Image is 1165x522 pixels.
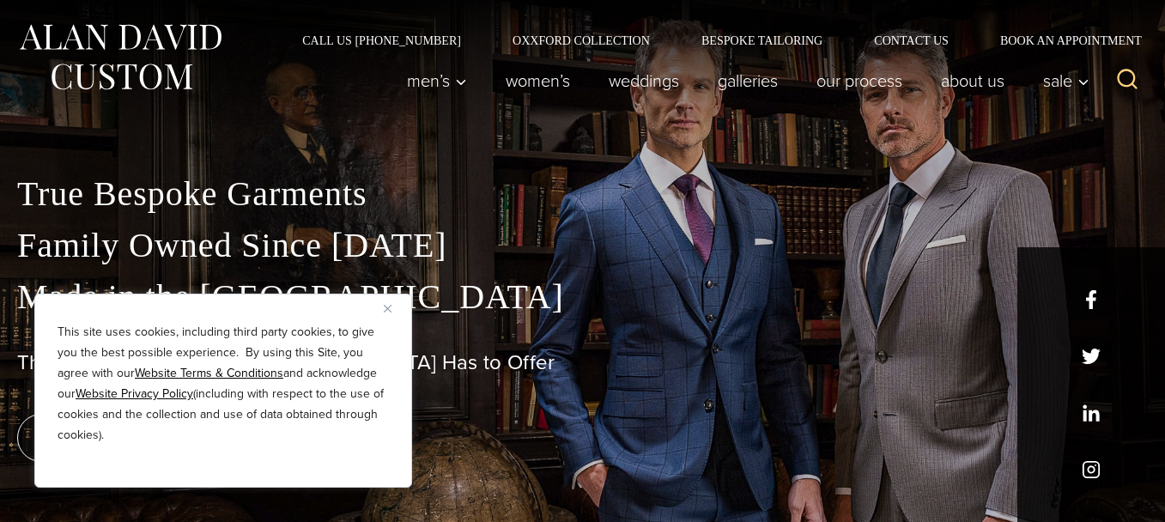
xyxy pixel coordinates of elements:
[76,385,193,403] a: Website Privacy Policy
[17,350,1148,375] h1: The Best Custom Suits [GEOGRAPHIC_DATA] Has to Offer
[58,322,389,446] p: This site uses cookies, including third party cookies, to give you the best possible experience. ...
[135,364,283,382] a: Website Terms & Conditions
[1107,60,1148,101] button: View Search Form
[922,64,1024,98] a: About Us
[1043,72,1089,89] span: Sale
[487,34,676,46] a: Oxxford Collection
[17,19,223,95] img: Alan David Custom
[17,414,258,462] a: book an appointment
[974,34,1148,46] a: Book an Appointment
[384,305,391,313] img: Close
[17,168,1148,323] p: True Bespoke Garments Family Owned Since [DATE] Made in the [GEOGRAPHIC_DATA]
[590,64,699,98] a: weddings
[388,64,1099,98] nav: Primary Navigation
[407,72,467,89] span: Men’s
[798,64,922,98] a: Our Process
[848,34,974,46] a: Contact Us
[699,64,798,98] a: Galleries
[676,34,848,46] a: Bespoke Tailoring
[384,298,404,319] button: Close
[487,64,590,98] a: Women’s
[276,34,487,46] a: Call Us [PHONE_NUMBER]
[276,34,1148,46] nav: Secondary Navigation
